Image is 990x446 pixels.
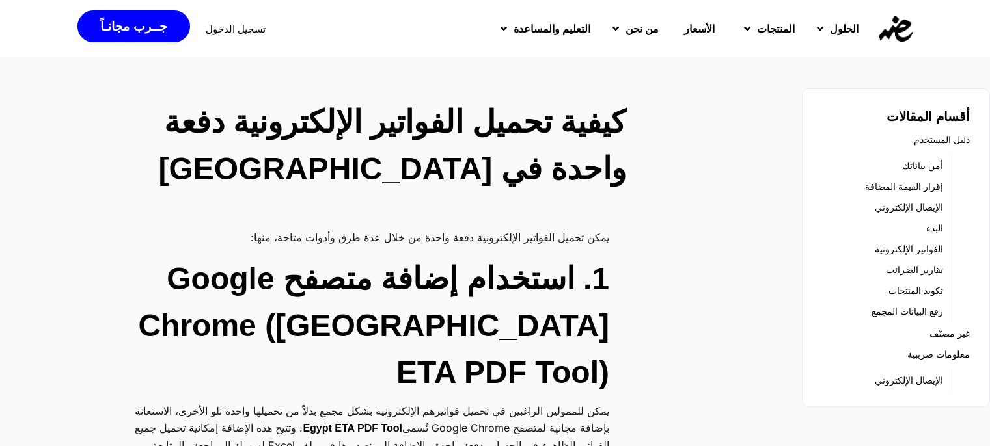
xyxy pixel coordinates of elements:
[303,423,402,434] strong: Egypt ETA PDF Tool
[107,229,609,246] p: يمكن تحميل الفواتير الإلكترونية دفعة واحدة من خلال عدة طرق وأدوات متاحة، منها:
[907,345,970,363] a: معلومات ضريبية
[872,302,943,321] a: رفع البيانات المجمع
[887,109,970,124] strong: أقسام المقالات
[914,131,970,149] a: دليل المستخدم
[731,12,804,46] a: المنتجات
[668,12,731,46] a: الأسعار
[875,198,943,216] a: الإيصال الإلكتروني
[830,21,859,36] span: الحلول
[684,21,715,36] span: الأسعار
[100,20,167,33] span: جــرب مجانـاً
[77,10,189,42] a: جــرب مجانـاً
[886,261,943,279] a: تقارير الضرائب
[929,324,970,343] a: غير مصنّف
[879,16,913,42] img: eDariba
[875,240,943,258] a: الفواتير الإلكترونية
[888,282,943,300] a: تكويد المنتجات
[107,256,609,396] h2: 1. استخدام إضافة متصفح Google Chrome ([GEOGRAPHIC_DATA] ETA PDF Tool)
[902,157,943,175] a: أمن بياناتك
[122,99,626,192] h2: كيفية تحميل الفواتير الإلكترونية دفعة واحدة في [GEOGRAPHIC_DATA]
[875,371,943,389] a: الإيصال الإلكتروني
[626,21,659,36] span: من نحن
[865,177,943,196] a: إقرار القيمة المضافة
[804,12,868,46] a: الحلول
[488,12,599,46] a: التعليم والمساعدة
[926,219,943,237] a: البدء
[599,12,668,46] a: من نحن
[206,24,266,34] a: تسجيل الدخول
[514,21,590,36] span: التعليم والمساعدة
[757,21,795,36] span: المنتجات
